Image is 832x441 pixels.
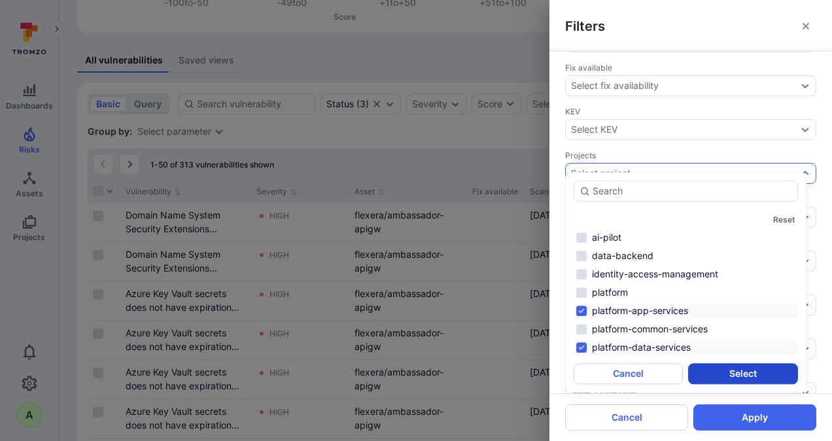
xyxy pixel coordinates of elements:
div: autocomplete options [574,181,798,384]
button: Select project [571,168,797,179]
button: Expand dropdown [800,168,810,179]
button: Expand dropdown [800,124,810,135]
button: close [795,16,816,37]
button: Reset [773,215,795,224]
button: Expand dropdown [800,387,810,398]
li: platform-data-services [574,340,798,355]
span: KEV [565,107,816,116]
li: data-backend [574,248,798,264]
li: platform [574,285,798,300]
button: Cancel [565,404,688,431]
li: ai-pilot [574,230,798,245]
div: Select project [571,168,631,179]
li: platform-app-services [574,303,798,319]
button: Select fix availability [571,80,797,91]
button: Expand dropdown [800,80,810,91]
input: Search [593,185,792,198]
div: Select fix availability [571,80,659,91]
button: Select [688,363,797,384]
div: Select KEV [571,124,617,135]
li: identity-access-management [574,266,798,282]
button: Apply [693,404,816,431]
button: Cancel [574,363,683,384]
button: Select KEV [571,124,797,135]
span: Projects [565,150,816,160]
span: Filters [565,17,605,35]
li: platform-common-services [574,321,798,337]
span: Fix available [565,63,816,73]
